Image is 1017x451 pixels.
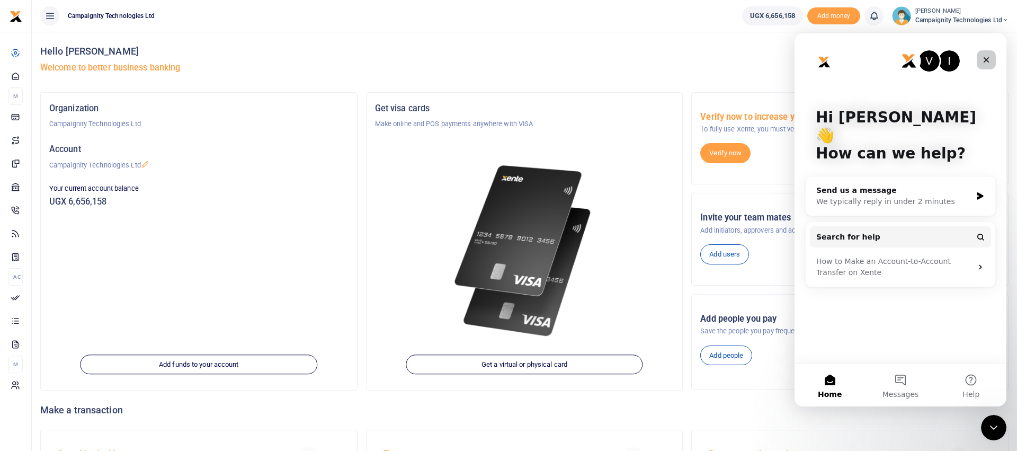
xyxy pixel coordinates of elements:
small: [PERSON_NAME] [915,7,1009,16]
li: Toup your wallet [807,7,860,25]
iframe: To enrich screen reader interactions, please activate Accessibility in Grammarly extension settings [795,33,1006,406]
a: Verify now [700,143,751,163]
p: Your current account balance [49,183,349,194]
h4: Hello [PERSON_NAME] [40,46,1009,57]
img: logo-small [10,10,22,23]
span: Campaignity Technologies Ltd [915,15,1009,25]
p: Campaignity Technologies Ltd [49,119,349,129]
img: profile-user [892,6,911,25]
li: Wallet ballance [738,6,807,25]
li: Ac [8,268,23,286]
h5: Add people you pay [700,314,1000,324]
a: Get a virtual or physical card [406,355,643,375]
h5: Welcome to better business banking [40,63,1009,73]
h5: Organization [49,103,349,114]
img: xente-_physical_cards.png [450,155,599,347]
li: M [8,356,23,373]
a: Add users [700,244,749,264]
span: UGX 6,656,158 [750,11,795,21]
p: To fully use Xente, you must verify your organization [700,124,1000,135]
a: Add funds to your account [81,355,317,375]
p: Make online and POS payments anywhere with VISA [375,119,674,129]
h4: Make a transaction [40,404,1009,416]
a: logo-small logo-large logo-large [10,12,22,20]
p: Campaignity Technologies Ltd [49,160,349,171]
a: Add money [807,11,860,19]
li: M [8,87,23,105]
span: Add money [807,7,860,25]
a: Add people [700,346,752,366]
h5: Get visa cards [375,103,674,114]
span: Campaignity Technologies Ltd [64,11,159,21]
a: UGX 6,656,158 [742,6,803,25]
h5: UGX 6,656,158 [49,197,349,207]
p: Add initiators, approvers and admins to your account [700,225,1000,236]
a: profile-user [PERSON_NAME] Campaignity Technologies Ltd [892,6,1009,25]
iframe: Intercom live chat [981,415,1006,440]
h5: Invite your team mates [700,213,1000,223]
h5: Verify now to increase your limits [700,112,1000,122]
h5: Account [49,144,349,155]
p: Save the people you pay frequently to make it easier [700,326,1000,337]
